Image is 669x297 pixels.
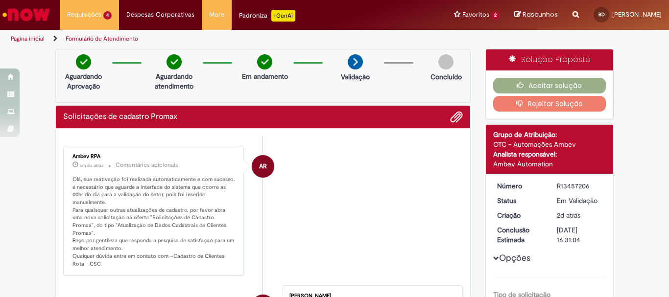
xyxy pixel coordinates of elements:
p: Olá, sua reativação foi realizada automaticamente e com sucesso. é necessário que aguarde a inter... [72,176,236,268]
img: check-circle-green.png [167,54,182,69]
div: [DATE] 16:31:04 [557,225,602,245]
p: Aguardando Aprovação [60,71,107,91]
button: Rejeitar Solução [493,96,606,112]
img: ServiceNow [1,5,51,24]
a: Formulário de Atendimento [66,35,138,43]
img: arrow-next.png [348,54,363,69]
ul: Trilhas de página [7,30,439,48]
dt: Número [490,181,550,191]
p: Em andamento [242,71,288,81]
span: AR [259,155,267,178]
small: Comentários adicionais [116,161,178,169]
span: [PERSON_NAME] [612,10,662,19]
p: +GenAi [271,10,295,22]
img: img-circle-grey.png [438,54,454,69]
div: Ambev Automation [493,159,606,169]
span: 4 [103,11,112,20]
div: R13457206 [557,181,602,191]
span: More [209,10,224,20]
h2: Solicitações de cadastro Promax Histórico de tíquete [63,113,177,121]
span: Despesas Corporativas [126,10,194,20]
div: Ambev RPA [72,154,236,160]
button: Aceitar solução [493,78,606,93]
span: 2 [491,11,500,20]
p: Validação [341,72,370,82]
div: Solução Proposta [486,49,614,70]
a: Página inicial [11,35,45,43]
div: Analista responsável: [493,149,606,159]
p: Concluído [430,72,462,82]
div: Grupo de Atribuição: [493,130,606,139]
p: Aguardando atendimento [150,71,198,91]
span: um dia atrás [80,162,103,168]
span: BD [598,11,605,18]
img: check-circle-green.png [76,54,91,69]
time: 28/08/2025 16:36:30 [80,162,103,168]
div: Em Validação [557,196,602,206]
time: 28/08/2025 11:30:54 [557,211,580,220]
dt: Conclusão Estimada [490,225,550,245]
div: OTC - Automações Ambev [493,139,606,149]
a: Rascunhos [514,10,558,20]
dt: Status [490,196,550,206]
div: Padroniza [239,10,295,22]
button: Adicionar anexos [450,111,463,123]
img: check-circle-green.png [257,54,272,69]
span: 2d atrás [557,211,580,220]
span: Favoritos [462,10,489,20]
dt: Criação [490,210,550,220]
div: Ambev RPA [252,155,274,178]
div: 28/08/2025 11:30:54 [557,210,602,220]
span: Requisições [67,10,101,20]
span: Rascunhos [523,10,558,19]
